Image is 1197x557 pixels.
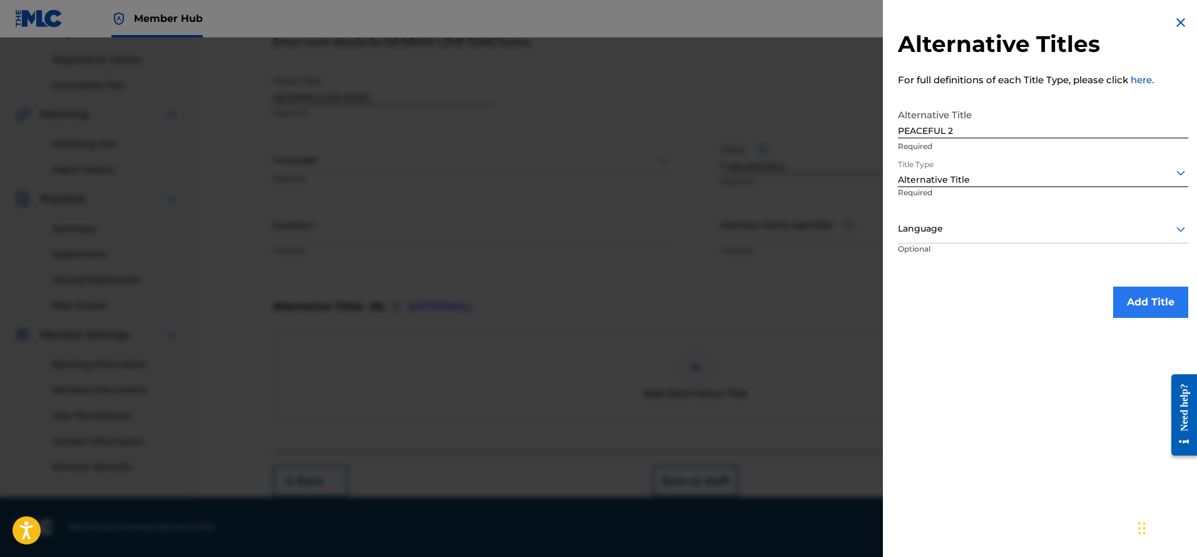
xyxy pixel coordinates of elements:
div: Drag [1138,509,1146,547]
p: Required [898,141,1188,152]
p: Required [898,187,987,215]
img: Top Rightsholder [111,11,126,26]
img: MLC Logo [15,9,63,28]
p: Optional [898,243,992,272]
iframe: Resource Center [1162,365,1197,466]
button: Add Title [1113,287,1188,318]
h2: Alternative Titles [898,30,1188,58]
p: For full definitions of each Title Type, please click [898,73,1188,88]
iframe: Chat Widget [1134,497,1197,557]
a: here. [1131,74,1154,86]
span: Member Hub [134,11,203,26]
